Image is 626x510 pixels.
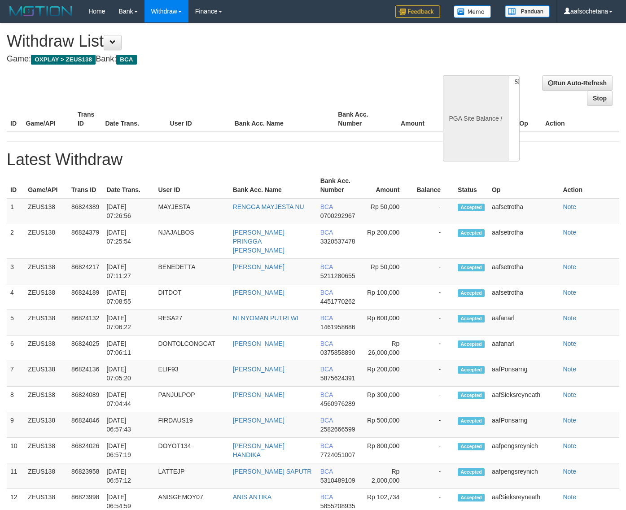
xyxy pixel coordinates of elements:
[488,463,559,489] td: aafpengsreynich
[68,387,103,412] td: 86824089
[103,463,154,489] td: [DATE] 06:57:12
[68,438,103,463] td: 86824026
[458,494,485,501] span: Accepted
[7,336,24,361] td: 6
[68,463,103,489] td: 86823958
[413,412,454,438] td: -
[361,463,413,489] td: Rp 2,000,000
[155,387,229,412] td: PANJULPOP
[488,361,559,387] td: aafPonsarng
[7,32,408,50] h1: Withdraw List
[7,224,24,259] td: 2
[488,284,559,310] td: aafsetrotha
[563,229,576,236] a: Note
[413,259,454,284] td: -
[361,438,413,463] td: Rp 800,000
[563,314,576,322] a: Note
[233,314,298,322] a: NI NYOMAN PUTRI WI
[542,106,619,132] th: Action
[413,284,454,310] td: -
[233,391,285,398] a: [PERSON_NAME]
[68,284,103,310] td: 86824189
[103,361,154,387] td: [DATE] 07:05:20
[74,106,102,132] th: Trans ID
[563,493,576,501] a: Note
[320,340,333,347] span: BCA
[488,259,559,284] td: aafsetrotha
[24,463,68,489] td: ZEUS138
[24,224,68,259] td: ZEUS138
[233,340,285,347] a: [PERSON_NAME]
[458,417,485,425] span: Accepted
[320,323,355,331] span: 1461958686
[155,310,229,336] td: RESA27
[320,451,355,458] span: 7724051007
[505,5,550,17] img: panduan.png
[116,55,136,65] span: BCA
[233,417,285,424] a: [PERSON_NAME]
[395,5,440,18] img: Feedback.jpg
[413,336,454,361] td: -
[320,502,355,510] span: 5855208935
[7,173,24,198] th: ID
[563,263,576,270] a: Note
[320,477,355,484] span: 5310489109
[386,106,438,132] th: Amount
[443,75,508,161] div: PGA Site Balance /
[361,173,413,198] th: Amount
[587,91,613,106] a: Stop
[458,443,485,450] span: Accepted
[155,284,229,310] td: DITDOT
[155,438,229,463] td: DOYOT134
[103,438,154,463] td: [DATE] 06:57:19
[361,361,413,387] td: Rp 200,000
[413,463,454,489] td: -
[233,468,312,475] a: [PERSON_NAME] SAPUTR
[233,366,285,373] a: [PERSON_NAME]
[7,259,24,284] td: 3
[488,438,559,463] td: aafpengsreynich
[438,106,486,132] th: Balance
[563,391,576,398] a: Note
[317,173,361,198] th: Bank Acc. Number
[488,387,559,412] td: aafSieksreyneath
[458,229,485,237] span: Accepted
[361,412,413,438] td: Rp 500,000
[231,106,335,132] th: Bank Acc. Name
[22,106,74,132] th: Game/API
[68,361,103,387] td: 86824136
[320,417,333,424] span: BCA
[516,106,542,132] th: Op
[103,412,154,438] td: [DATE] 06:57:43
[320,468,333,475] span: BCA
[68,310,103,336] td: 86824132
[563,468,576,475] a: Note
[103,310,154,336] td: [DATE] 07:06:22
[103,387,154,412] td: [DATE] 07:04:44
[320,298,355,305] span: 4451770262
[155,198,229,224] td: MAYJESTA
[542,75,613,91] a: Run Auto-Refresh
[68,259,103,284] td: 86824217
[320,375,355,382] span: 5875624391
[155,173,229,198] th: User ID
[31,55,96,65] span: OXPLAY > ZEUS138
[103,336,154,361] td: [DATE] 07:06:11
[361,259,413,284] td: Rp 50,000
[155,259,229,284] td: BENEDETTA
[458,468,485,476] span: Accepted
[24,284,68,310] td: ZEUS138
[233,229,285,254] a: [PERSON_NAME] PRINGGA [PERSON_NAME]
[7,198,24,224] td: 1
[68,336,103,361] td: 86824025
[166,106,231,132] th: User ID
[7,310,24,336] td: 5
[454,5,491,18] img: Button%20Memo.svg
[320,493,333,501] span: BCA
[458,315,485,323] span: Accepted
[103,259,154,284] td: [DATE] 07:11:27
[155,412,229,438] td: FIRDAUS19
[488,224,559,259] td: aafsetrotha
[320,203,333,210] span: BCA
[320,391,333,398] span: BCA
